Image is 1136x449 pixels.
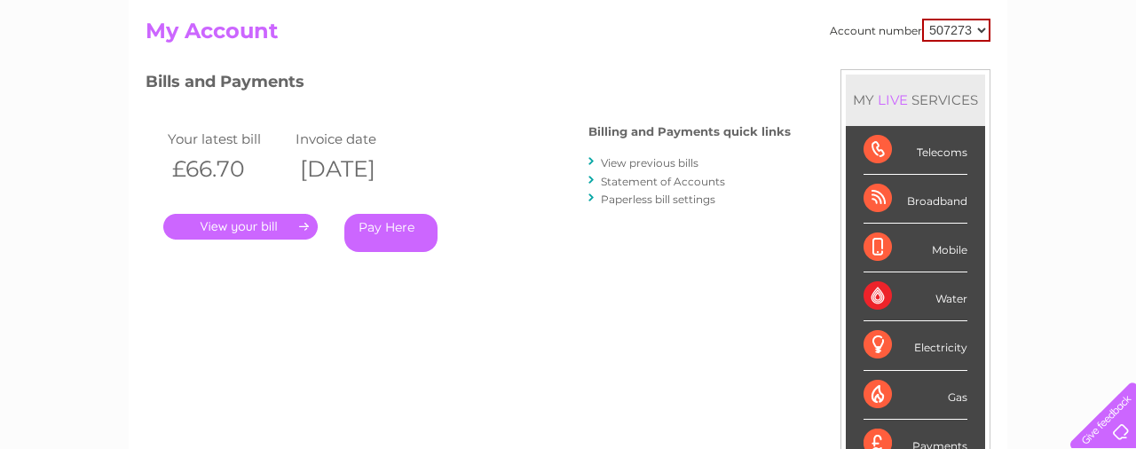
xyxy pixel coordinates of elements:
[864,175,967,224] div: Broadband
[1077,75,1119,89] a: Log out
[830,19,990,42] div: Account number
[163,127,291,151] td: Your latest bill
[588,125,791,138] h4: Billing and Payments quick links
[982,75,1007,89] a: Blog
[163,214,318,240] a: .
[601,175,725,188] a: Statement of Accounts
[868,75,907,89] a: Energy
[291,127,419,151] td: Invoice date
[801,9,924,31] a: 0333 014 3131
[601,193,715,206] a: Paperless bill settings
[864,126,967,175] div: Telecoms
[146,69,791,100] h3: Bills and Payments
[601,156,698,169] a: View previous bills
[864,224,967,272] div: Mobile
[1018,75,1061,89] a: Contact
[864,272,967,321] div: Water
[864,321,967,370] div: Electricity
[344,214,438,252] a: Pay Here
[824,75,857,89] a: Water
[918,75,971,89] a: Telecoms
[874,91,911,108] div: LIVE
[146,19,990,52] h2: My Account
[163,151,291,187] th: £66.70
[864,371,967,420] div: Gas
[291,151,419,187] th: [DATE]
[846,75,985,125] div: MY SERVICES
[150,10,989,86] div: Clear Business is a trading name of Verastar Limited (registered in [GEOGRAPHIC_DATA] No. 3667643...
[40,46,130,100] img: logo.png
